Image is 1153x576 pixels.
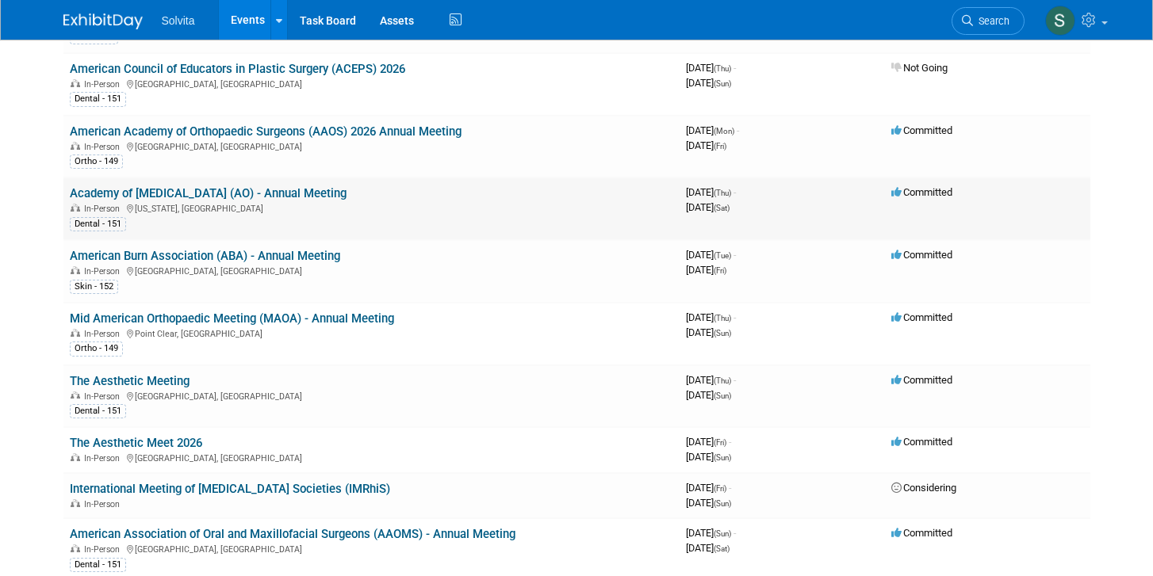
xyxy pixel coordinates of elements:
span: (Sun) [714,453,731,462]
span: - [734,311,736,323]
span: (Thu) [714,376,731,385]
span: In-Person [84,329,124,339]
span: (Thu) [714,64,731,73]
span: (Fri) [714,142,726,151]
span: [DATE] [686,482,731,494]
span: (Tue) [714,251,731,260]
span: In-Person [84,499,124,509]
span: - [734,374,736,386]
span: [DATE] [686,374,736,386]
div: [GEOGRAPHIC_DATA], [GEOGRAPHIC_DATA] [70,264,673,277]
span: [DATE] [686,62,736,74]
a: American Academy of Orthopaedic Surgeons (AAOS) 2026 Annual Meeting [70,124,462,139]
img: In-Person Event [71,544,80,552]
div: [GEOGRAPHIC_DATA], [GEOGRAPHIC_DATA] [70,542,673,555]
span: (Fri) [714,438,726,447]
div: Ortho - 149 [70,154,123,169]
span: (Thu) [714,189,731,197]
a: Mid American Orthopaedic Meeting (MAOA) - Annual Meeting [70,311,394,326]
span: - [734,186,736,198]
span: Committed [891,527,952,539]
span: [DATE] [686,326,731,338]
div: Dental - 151 [70,217,126,231]
span: - [734,249,736,261]
div: Dental - 151 [70,92,126,106]
span: In-Person [84,453,124,463]
span: (Sun) [714,499,731,508]
span: (Sun) [714,529,731,538]
img: In-Person Event [71,142,80,150]
span: In-Person [84,544,124,555]
span: In-Person [84,391,124,402]
a: The Aesthetic Meet 2026 [70,436,202,450]
a: The Aesthetic Meeting [70,374,190,388]
span: Committed [891,436,952,448]
span: In-Person [84,142,124,152]
img: In-Person Event [71,453,80,461]
div: [GEOGRAPHIC_DATA], [GEOGRAPHIC_DATA] [70,139,673,152]
img: In-Person Event [71,266,80,274]
div: [GEOGRAPHIC_DATA], [GEOGRAPHIC_DATA] [70,77,673,90]
div: Dental - 151 [70,558,126,572]
span: Committed [891,374,952,386]
div: Point Clear, [GEOGRAPHIC_DATA] [70,326,673,339]
span: In-Person [84,204,124,214]
a: Academy of [MEDICAL_DATA] (AO) - Annual Meeting [70,186,347,200]
img: In-Person Event [71,79,80,87]
img: In-Person Event [71,499,80,507]
div: Dental - 151 [70,404,126,418]
span: (Sat) [714,204,730,212]
span: [DATE] [686,201,730,213]
span: Committed [891,249,952,261]
img: In-Person Event [71,391,80,399]
span: - [737,124,739,136]
img: Scott Campbell [1045,6,1075,36]
a: American Council of Educators in Plastic Surgery (ACEPS) 2026 [70,62,405,76]
span: Considering [891,482,956,494]
span: In-Person [84,79,124,90]
span: Committed [891,311,952,323]
a: American Burn Association (ABA) - Annual Meeting [70,249,340,263]
span: In-Person [84,266,124,277]
span: - [729,482,731,494]
span: [DATE] [686,249,736,261]
span: [DATE] [686,527,736,539]
span: (Sat) [714,544,730,553]
div: Ortho - 149 [70,341,123,356]
span: [DATE] [686,497,731,509]
a: Search [952,7,1025,35]
span: (Thu) [714,314,731,322]
span: - [734,527,736,539]
span: Search [973,15,1009,27]
span: [DATE] [686,542,730,554]
span: (Sun) [714,79,731,88]
span: [DATE] [686,389,731,401]
span: Committed [891,124,952,136]
span: [DATE] [686,186,736,198]
img: ExhibitDay [63,13,143,29]
span: - [729,436,731,448]
span: Not Going [891,62,948,74]
div: Skin - 152 [70,280,118,294]
span: Solvita [162,14,195,27]
a: International Meeting of [MEDICAL_DATA] Societies (IMRhiS) [70,482,390,496]
span: [DATE] [686,77,731,89]
span: (Sun) [714,329,731,338]
span: [DATE] [686,264,726,276]
div: [GEOGRAPHIC_DATA], [GEOGRAPHIC_DATA] [70,389,673,402]
span: Committed [891,186,952,198]
span: [DATE] [686,311,736,323]
span: [DATE] [686,139,726,151]
img: In-Person Event [71,204,80,212]
div: [US_STATE], [GEOGRAPHIC_DATA] [70,201,673,214]
span: [DATE] [686,436,731,448]
span: (Fri) [714,484,726,493]
span: (Sun) [714,391,731,400]
span: [DATE] [686,124,739,136]
div: [GEOGRAPHIC_DATA], [GEOGRAPHIC_DATA] [70,451,673,463]
span: - [734,62,736,74]
span: (Fri) [714,266,726,275]
a: American Association of Oral and Maxillofacial Surgeons (AAOMS) - Annual Meeting [70,527,515,541]
span: (Mon) [714,127,734,135]
span: [DATE] [686,451,731,463]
